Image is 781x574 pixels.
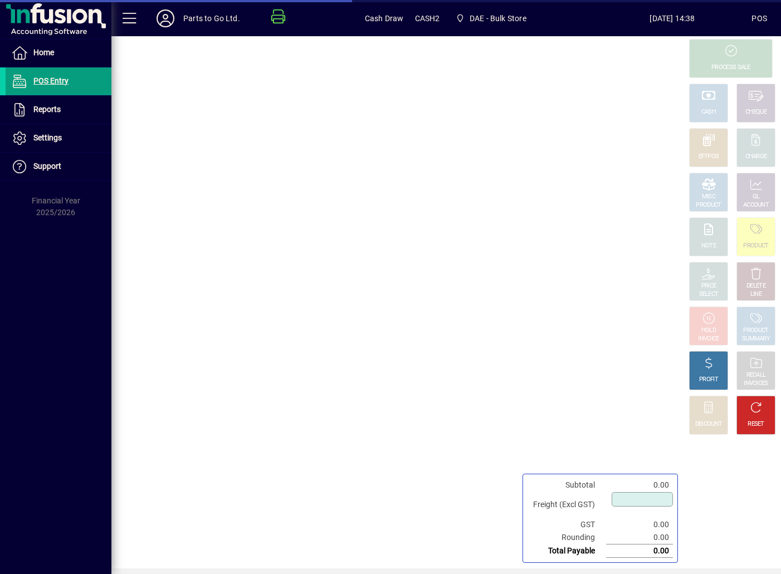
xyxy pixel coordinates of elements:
div: NOTE [701,242,716,250]
div: CASH [701,108,716,116]
div: POS [751,9,767,27]
div: MISC [702,193,715,201]
div: PROFIT [699,376,718,384]
td: 0.00 [606,479,673,492]
a: Home [6,39,111,67]
div: SELECT [699,290,719,299]
span: Cash Draw [365,9,404,27]
td: Total Payable [528,544,606,558]
span: [DATE] 14:38 [593,9,752,27]
div: RECALL [746,371,766,380]
div: PRODUCT [696,201,721,210]
div: DISCOUNT [695,420,722,429]
span: DAE - Bulk Store [451,8,530,28]
div: LINE [750,290,762,299]
div: Parts to Go Ltd. [183,9,240,27]
span: Support [33,162,61,171]
div: PROCESS SALE [711,64,750,72]
div: ACCOUNT [743,201,769,210]
a: Reports [6,96,111,124]
span: CASH2 [415,9,440,27]
div: PRODUCT [743,327,768,335]
td: Rounding [528,531,606,544]
a: Settings [6,124,111,152]
span: Home [33,48,54,57]
button: Profile [148,8,183,28]
span: Reports [33,105,61,114]
div: CHARGE [745,153,767,161]
div: INVOICE [698,335,719,343]
span: Settings [33,133,62,142]
div: CHEQUE [745,108,767,116]
a: Support [6,153,111,181]
span: DAE - Bulk Store [470,9,526,27]
div: PRICE [701,282,716,290]
div: EFTPOS [699,153,719,161]
div: PRODUCT [743,242,768,250]
span: POS Entry [33,76,69,85]
div: SUMMARY [742,335,770,343]
td: GST [528,518,606,531]
td: 0.00 [606,518,673,531]
div: DELETE [746,282,765,290]
td: 0.00 [606,531,673,544]
td: Freight (Excl GST) [528,492,606,518]
div: INVOICES [744,380,768,388]
td: Subtotal [528,479,606,492]
td: 0.00 [606,544,673,558]
div: GL [753,193,760,201]
div: RESET [748,420,764,429]
div: HOLD [701,327,716,335]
